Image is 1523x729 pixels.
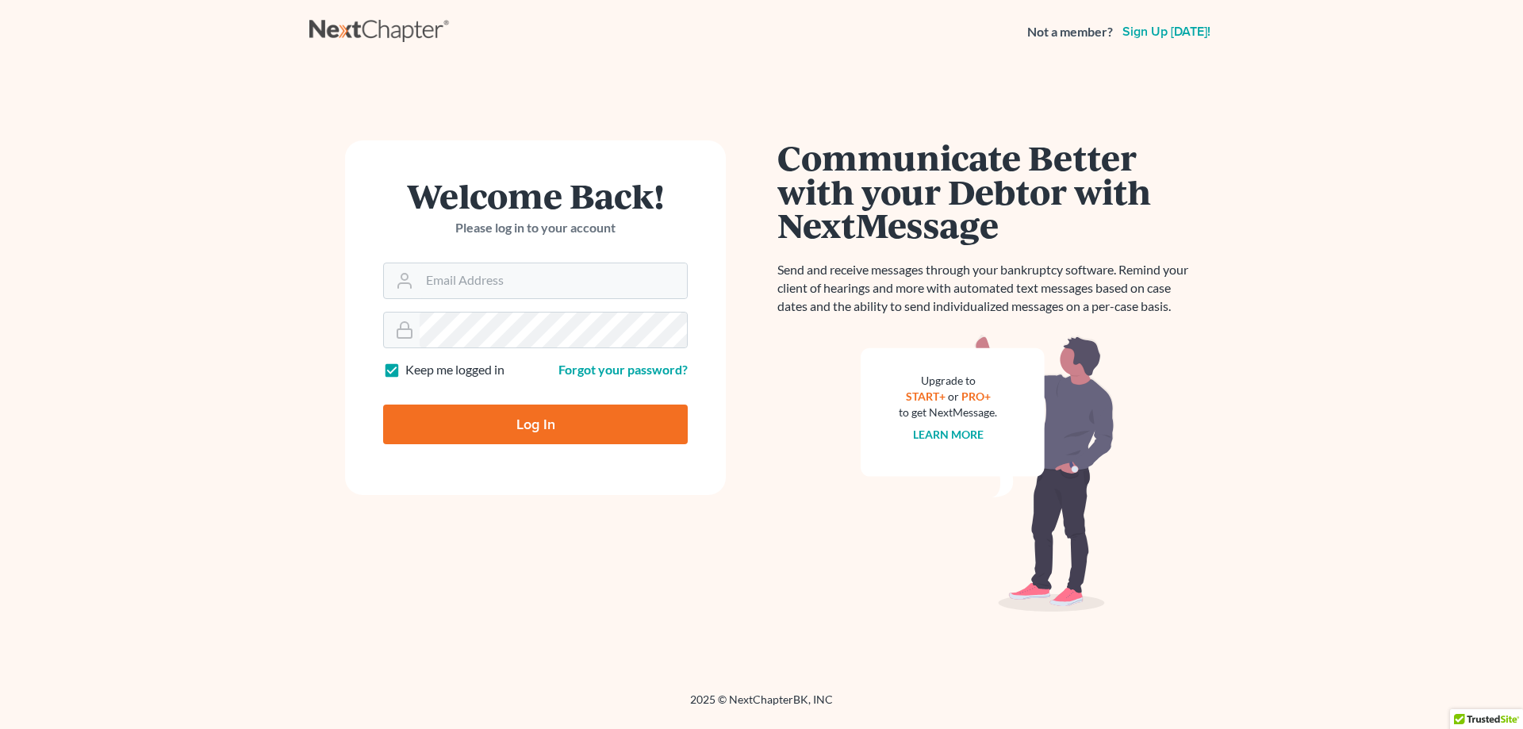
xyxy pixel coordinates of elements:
[899,405,997,420] div: to get NextMessage.
[948,389,959,403] span: or
[861,335,1114,612] img: nextmessage_bg-59042aed3d76b12b5cd301f8e5b87938c9018125f34e5fa2b7a6b67550977c72.svg
[420,263,687,298] input: Email Address
[777,261,1198,316] p: Send and receive messages through your bankruptcy software. Remind your client of hearings and mo...
[777,140,1198,242] h1: Communicate Better with your Debtor with NextMessage
[309,692,1214,720] div: 2025 © NextChapterBK, INC
[383,178,688,213] h1: Welcome Back!
[906,389,946,403] a: START+
[1027,23,1113,41] strong: Not a member?
[899,373,997,389] div: Upgrade to
[961,389,991,403] a: PRO+
[383,219,688,237] p: Please log in to your account
[405,361,504,379] label: Keep me logged in
[913,428,984,441] a: Learn more
[1119,25,1214,38] a: Sign up [DATE]!
[383,405,688,444] input: Log In
[558,362,688,377] a: Forgot your password?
